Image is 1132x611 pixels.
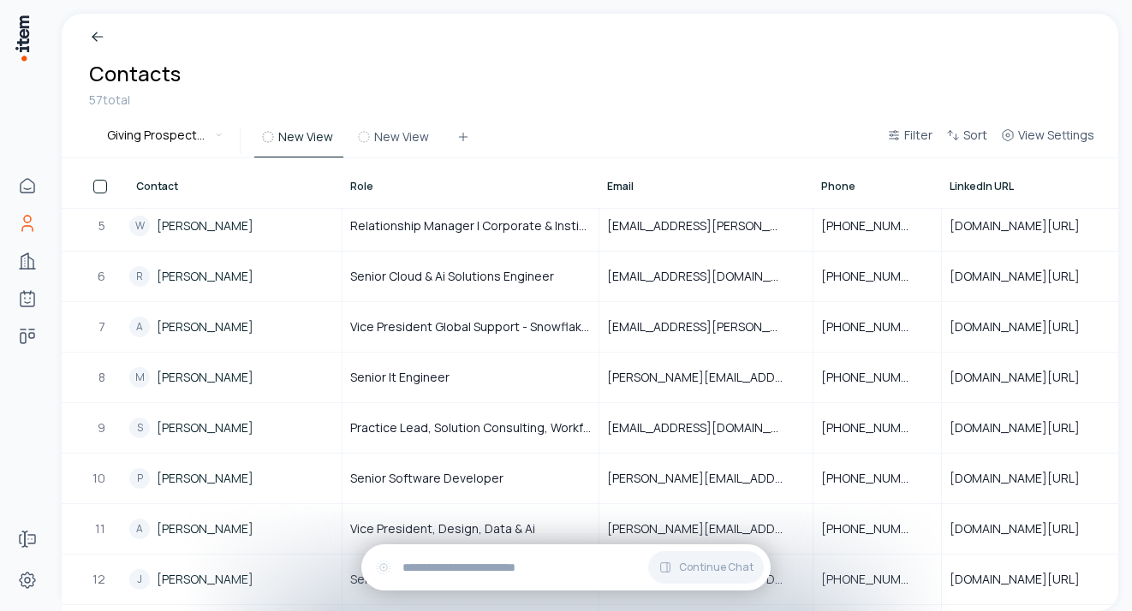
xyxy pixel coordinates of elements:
[904,127,932,144] span: Filter
[361,544,771,590] div: Continue Chat
[350,571,581,588] span: Senior Marketing Manager, Us Consumer
[10,206,45,240] a: Contacts
[950,318,1100,335] span: [DOMAIN_NAME][URL]
[106,27,176,46] p: Breadcrumb
[821,268,933,285] span: [PHONE_NUMBER]
[950,180,1014,193] span: LinkedIn URL
[157,419,253,436] a: [PERSON_NAME]
[679,561,754,574] span: Continue Chat
[157,268,253,285] a: [PERSON_NAME]
[950,520,1100,537] span: [DOMAIN_NAME][URL]
[89,60,181,87] h1: Contacts
[129,468,150,489] div: P
[821,571,933,588] span: [PHONE_NUMBER]
[254,127,343,157] button: New View
[821,369,933,386] span: [PHONE_NUMBER]
[10,169,45,203] a: Home
[821,318,933,335] span: [PHONE_NUMBER]
[963,127,987,144] span: Sort
[350,419,591,436] span: Practice Lead, Solution Consulting, Workfront
[350,520,535,537] span: Vice President, Design, Data & Ai
[92,571,107,588] span: 12
[350,470,503,487] span: Senior Software Developer
[10,522,45,556] a: Forms
[648,551,764,584] button: Continue Chat
[350,127,439,157] button: New View
[129,367,150,388] div: M
[129,266,150,287] div: R
[950,419,1100,436] span: [DOMAIN_NAME][URL]
[10,282,45,316] a: Agents
[350,217,591,234] span: Relationship Manager | Corporate & Institutional Banking | Merchant Services, Vice President
[10,319,45,353] a: deals
[350,369,450,386] span: Senior It Engineer
[950,217,1100,234] span: [DOMAIN_NAME][URL]
[607,180,634,193] span: Email
[98,217,107,234] span: 5
[157,571,253,588] a: [PERSON_NAME]
[129,569,150,590] div: J
[939,125,994,156] button: Sort
[950,369,1100,386] span: [DOMAIN_NAME][URL]
[157,369,253,386] a: [PERSON_NAME]
[950,470,1100,487] span: [DOMAIN_NAME][URL]
[350,180,373,193] span: Role
[821,520,933,537] span: [PHONE_NUMBER]
[350,268,554,285] span: Senior Cloud & Ai Solutions Engineer
[98,369,107,386] span: 8
[821,419,933,436] span: [PHONE_NUMBER]
[607,419,805,436] span: [EMAIL_ADDRESS][DOMAIN_NAME]
[821,180,855,193] span: Phone
[157,520,253,537] a: [PERSON_NAME]
[950,571,1100,588] span: [DOMAIN_NAME][URL]
[994,125,1101,156] button: View Settings
[98,318,107,335] span: 7
[14,14,31,62] img: Item Brain Logo
[350,318,591,335] span: Vice President Global Support - Snowflake - The Ai Data Cloud
[98,268,107,285] span: 6
[10,563,45,597] a: Settings
[1018,127,1094,144] span: View Settings
[89,91,181,110] div: 57 total
[880,125,939,156] button: Filter
[607,268,805,285] span: [EMAIL_ADDRESS][DOMAIN_NAME]
[129,519,150,539] div: A
[129,418,150,438] div: S
[129,216,150,236] div: W
[950,268,1100,285] span: [DOMAIN_NAME][URL]
[95,520,107,537] span: 11
[607,318,805,335] span: [EMAIL_ADDRESS][PERSON_NAME][DOMAIN_NAME]
[607,217,805,234] span: [EMAIL_ADDRESS][PERSON_NAME][DOMAIN_NAME]
[607,520,805,537] span: [PERSON_NAME][EMAIL_ADDRESS][PERSON_NAME][DOMAIN_NAME]
[157,318,253,335] a: [PERSON_NAME]
[607,369,805,386] span: [PERSON_NAME][EMAIL_ADDRESS][PERSON_NAME][DOMAIN_NAME]
[10,244,45,278] a: Companies
[89,27,176,46] a: Breadcrumb
[136,180,178,193] span: Contact
[98,419,107,436] span: 9
[92,470,107,487] span: 10
[129,317,150,337] div: A
[157,470,253,487] a: [PERSON_NAME]
[821,217,933,234] span: [PHONE_NUMBER]
[821,470,933,487] span: [PHONE_NUMBER]
[157,217,253,234] a: [PERSON_NAME]
[607,470,805,487] span: [PERSON_NAME][EMAIL_ADDRESS][DOMAIN_NAME]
